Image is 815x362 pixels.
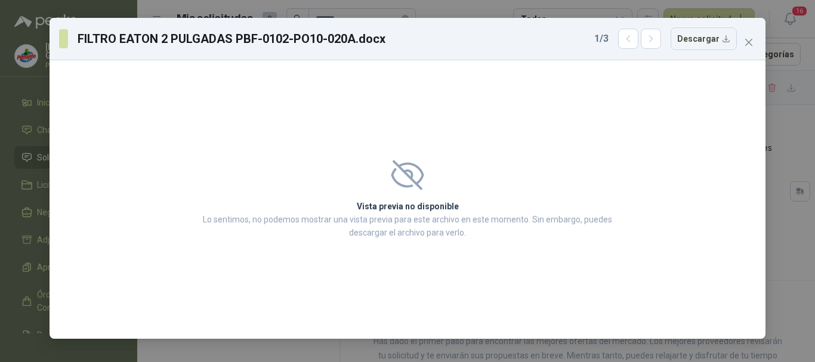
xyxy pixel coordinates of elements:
[199,213,616,239] p: Lo sentimos, no podemos mostrar una vista previa para este archivo en este momento. Sin embargo, ...
[744,38,754,47] span: close
[78,30,386,48] h3: FILTRO EATON 2 PULGADAS PBF-0102-PO10-020A.docx
[199,200,616,213] h2: Vista previa no disponible
[594,32,609,46] span: 1 / 3
[739,33,758,52] button: Close
[671,27,737,50] button: Descargar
